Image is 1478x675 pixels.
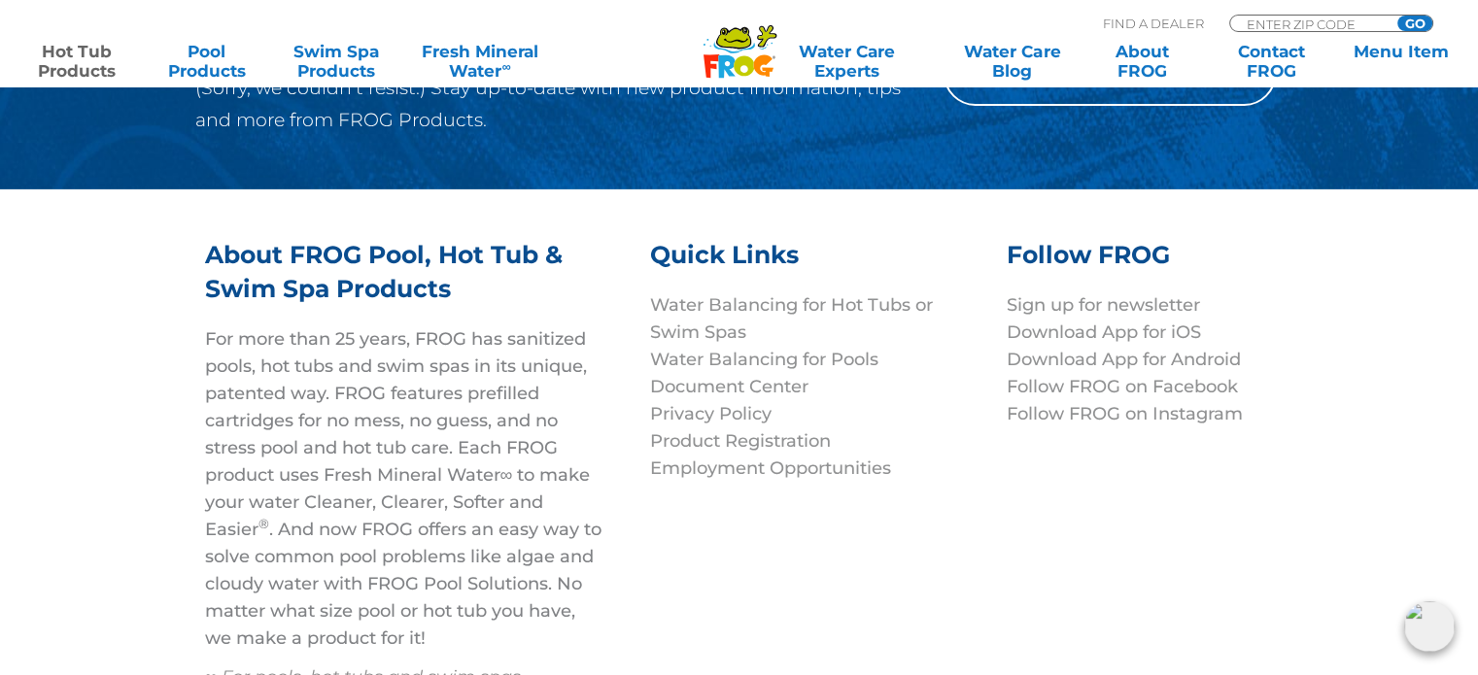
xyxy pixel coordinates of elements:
[19,42,134,81] a: Hot TubProducts
[650,403,772,424] a: Privacy Policy
[1006,376,1237,397] a: Follow FROG on Facebook
[1006,294,1199,316] a: Sign up for newsletter
[258,516,269,531] sup: ®
[1343,42,1458,81] a: Menu Item
[149,42,263,81] a: PoolProducts
[1006,403,1242,424] a: Follow FROG on Instagram
[650,349,878,370] a: Water Balancing for Pools
[650,238,982,291] h3: Quick Links
[650,294,933,343] a: Water Balancing for Hot Tubs or Swim Spas
[650,376,808,397] a: Document Center
[1084,42,1199,81] a: AboutFROG
[753,42,941,81] a: Water CareExperts
[1404,601,1455,652] img: openIcon
[944,43,1276,106] a: Click to Register
[1214,42,1328,81] a: ContactFROG
[1006,238,1249,291] h3: Follow FROG
[408,42,552,81] a: Fresh MineralWater∞
[1103,15,1204,32] p: Find A Dealer
[501,59,510,74] sup: ∞
[650,457,891,479] a: Employment Opportunities
[955,42,1070,81] a: Water CareBlog
[650,430,831,452] a: Product Registration
[1006,321,1200,343] a: Download App for iOS
[205,325,602,652] p: For more than 25 years, FROG has sanitized pools, hot tubs and swim spas in its unique, patented ...
[1245,16,1376,32] input: Zip Code Form
[205,238,602,325] h3: About FROG Pool, Hot Tub & Swim Spa Products
[195,72,914,136] p: (Sorry, we couldn’t resist.) Stay up-to-date with new product information, tips and more from FRO...
[279,42,394,81] a: Swim SpaProducts
[1006,349,1240,370] a: Download App for Android
[1397,16,1432,31] input: GO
